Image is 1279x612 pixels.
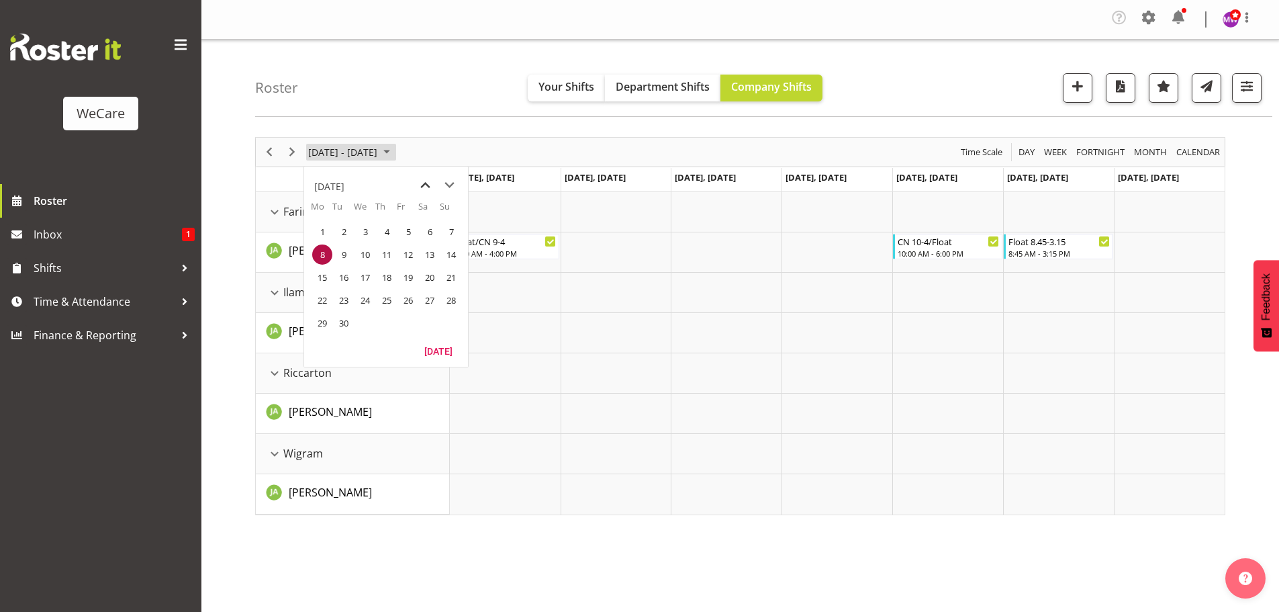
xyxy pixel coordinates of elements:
[289,324,372,339] span: [PERSON_NAME]
[1043,144,1068,161] span: Week
[289,485,372,500] span: [PERSON_NAME]
[312,222,332,242] span: Monday, September 1, 2025
[959,144,1004,161] span: Time Scale
[375,200,397,220] th: Th
[1253,260,1279,351] button: Feedback - Show survey
[1008,234,1110,248] div: Float 8.45-3.15
[258,138,281,166] div: Previous
[1016,144,1037,161] button: Timeline Day
[283,284,305,300] span: Ilam
[314,173,344,200] div: title
[334,222,354,242] span: Tuesday, September 2, 2025
[1075,144,1126,161] span: Fortnight
[1149,73,1178,103] button: Highlight an important date within the roster.
[398,290,418,310] span: Friday, September 26, 2025
[720,75,822,101] button: Company Shifts
[289,404,372,419] span: [PERSON_NAME]
[283,445,323,462] span: Wigram
[334,267,354,288] span: Tuesday, September 16, 2025
[893,234,1002,259] div: Jane Arps"s event - CN 10-4/Float Begin From Friday, September 12, 2025 at 10:00:00 AM GMT+12:00 ...
[450,192,1225,515] table: Timeline Week of September 8, 2025
[283,365,332,381] span: Riccarton
[420,290,440,310] span: Saturday, September 27, 2025
[334,290,354,310] span: Tuesday, September 23, 2025
[616,79,710,94] span: Department Shifts
[182,228,195,241] span: 1
[355,290,375,310] span: Wednesday, September 24, 2025
[1007,171,1068,183] span: [DATE], [DATE]
[377,290,397,310] span: Thursday, September 25, 2025
[437,173,461,198] button: next month
[455,234,557,248] div: Float/CN 9-4
[355,267,375,288] span: Wednesday, September 17, 2025
[256,313,450,353] td: Jane Arps resource
[332,200,354,220] th: Tu
[1118,171,1179,183] span: [DATE], [DATE]
[281,138,303,166] div: Next
[34,224,182,245] span: Inbox
[398,222,418,242] span: Friday, September 5, 2025
[289,484,372,500] a: [PERSON_NAME]
[416,341,461,360] button: Today
[441,267,461,288] span: Sunday, September 21, 2025
[255,80,298,95] h4: Roster
[420,222,440,242] span: Saturday, September 6, 2025
[256,232,450,273] td: Jane Arps resource
[377,267,397,288] span: Thursday, September 18, 2025
[1174,144,1223,161] button: Month
[1232,73,1262,103] button: Filter Shifts
[289,404,372,420] a: [PERSON_NAME]
[675,171,736,183] span: [DATE], [DATE]
[307,144,379,161] span: [DATE] - [DATE]
[10,34,121,60] img: Rosterit website logo
[1260,273,1272,320] span: Feedback
[260,144,279,161] button: Previous
[453,171,514,183] span: [DATE], [DATE]
[283,204,335,220] span: Faringdon
[441,222,461,242] span: Sunday, September 7, 2025
[1223,11,1239,28] img: management-we-care10447.jpg
[289,323,372,339] a: [PERSON_NAME]
[1132,144,1170,161] button: Timeline Month
[312,267,332,288] span: Monday, September 15, 2025
[256,474,450,515] td: Jane Arps resource
[896,171,957,183] span: [DATE], [DATE]
[786,171,847,183] span: [DATE], [DATE]
[306,144,396,161] button: September 08 - 14, 2025
[289,243,372,259] a: [PERSON_NAME]
[605,75,720,101] button: Department Shifts
[355,245,375,265] span: Wednesday, September 10, 2025
[420,245,440,265] span: Saturday, September 13, 2025
[311,200,332,220] th: Mo
[34,258,175,278] span: Shifts
[34,292,175,312] span: Time & Attendance
[565,171,626,183] span: [DATE], [DATE]
[312,245,332,265] span: Monday, September 8, 2025
[441,245,461,265] span: Sunday, September 14, 2025
[334,245,354,265] span: Tuesday, September 9, 2025
[256,192,450,232] td: Faringdon resource
[1008,248,1110,259] div: 8:45 AM - 3:15 PM
[289,243,372,258] span: [PERSON_NAME]
[34,325,175,345] span: Finance & Reporting
[312,313,332,333] span: Monday, September 29, 2025
[528,75,605,101] button: Your Shifts
[1004,234,1113,259] div: Jane Arps"s event - Float 8.45-3.15 Begin From Saturday, September 13, 2025 at 8:45:00 AM GMT+12:...
[77,103,125,124] div: WeCare
[731,79,812,94] span: Company Shifts
[398,267,418,288] span: Friday, September 19, 2025
[256,394,450,434] td: Jane Arps resource
[1133,144,1168,161] span: Month
[418,200,440,220] th: Sa
[312,290,332,310] span: Monday, September 22, 2025
[397,200,418,220] th: Fr
[538,79,594,94] span: Your Shifts
[959,144,1005,161] button: Time Scale
[1239,572,1252,585] img: help-xxl-2.png
[1106,73,1135,103] button: Download a PDF of the roster according to the set date range.
[451,234,560,259] div: Jane Arps"s event - Float/CN 9-4 Begin From Monday, September 8, 2025 at 8:00:00 AM GMT+12:00 End...
[1042,144,1070,161] button: Timeline Week
[1017,144,1036,161] span: Day
[1063,73,1092,103] button: Add a new shift
[256,353,450,394] td: Riccarton resource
